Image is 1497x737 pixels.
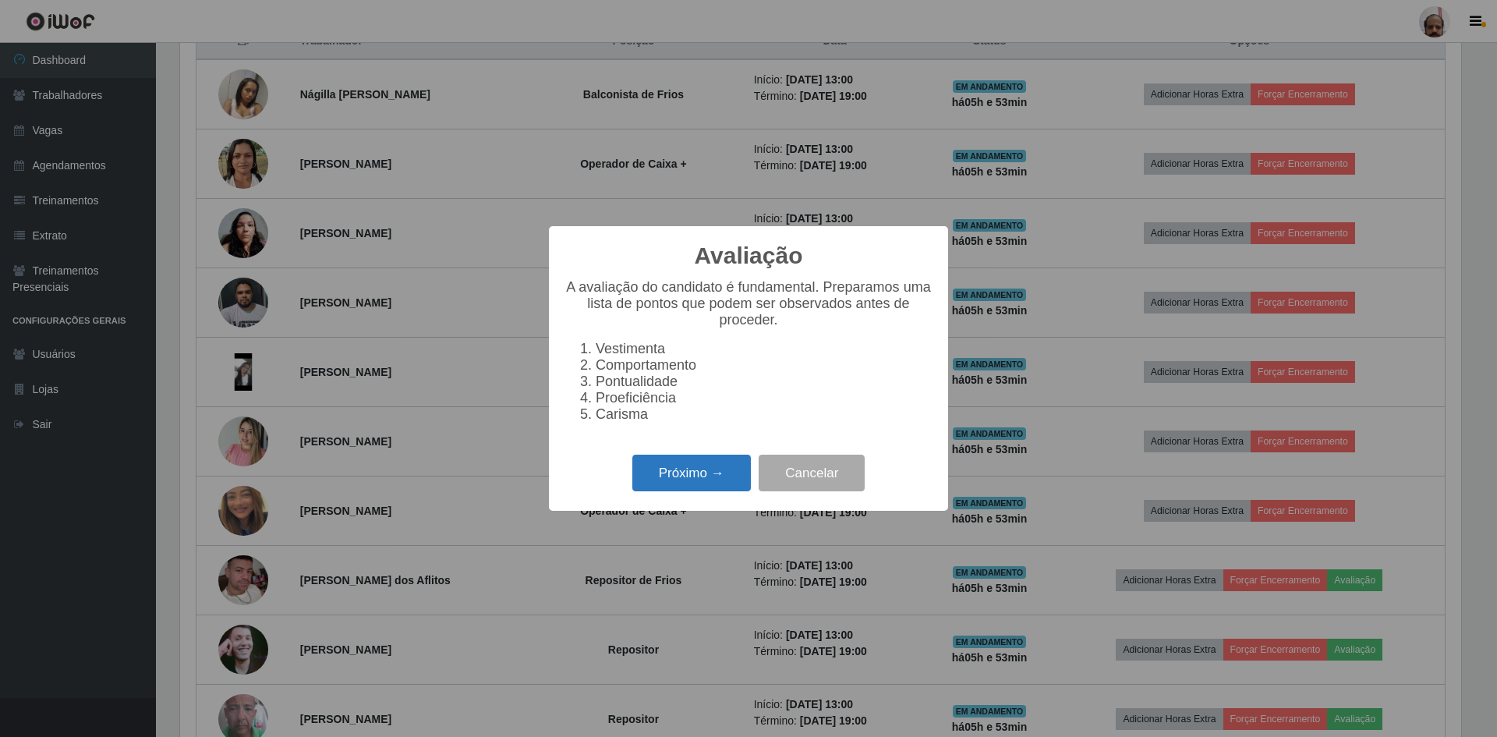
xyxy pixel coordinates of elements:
[632,455,751,491] button: Próximo →
[564,279,933,328] p: A avaliação do candidato é fundamental. Preparamos uma lista de pontos que podem ser observados a...
[596,406,933,423] li: Carisma
[596,341,933,357] li: Vestimenta
[759,455,865,491] button: Cancelar
[596,390,933,406] li: Proeficiência
[596,357,933,374] li: Comportamento
[596,374,933,390] li: Pontualidade
[695,242,803,270] h2: Avaliação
